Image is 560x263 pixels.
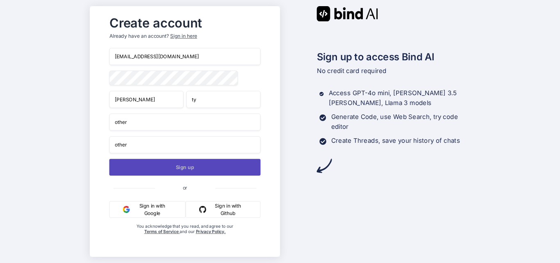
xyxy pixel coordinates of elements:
[134,223,235,251] div: You acknowledge that you read, and agree to our and our
[109,159,260,176] button: Sign up
[331,136,460,146] p: Create Threads, save your history of chats
[109,17,260,28] h2: Create account
[186,91,260,108] input: Last Name
[109,201,185,218] button: Sign in with Google
[316,66,470,76] p: No credit card required
[109,48,260,65] input: Email
[196,229,225,234] a: Privacy Policy.
[328,89,470,108] p: Access GPT-4o mini, [PERSON_NAME] 3.5 [PERSON_NAME], Llama 3 models
[316,49,470,64] h2: Sign up to access Bind AI
[316,6,378,21] img: Bind AI logo
[316,158,332,174] img: arrow
[331,112,470,132] p: Generate Code, use Web Search, try code editor
[185,201,260,218] button: Sign in with Github
[109,136,260,153] input: Company website
[109,114,260,131] input: Your company name
[155,179,215,196] span: or
[170,33,197,40] div: Sign in here
[199,206,206,213] img: github
[109,91,183,108] input: First Name
[144,229,180,234] a: Terms of Service
[109,33,260,40] p: Already have an account?
[123,206,130,213] img: google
